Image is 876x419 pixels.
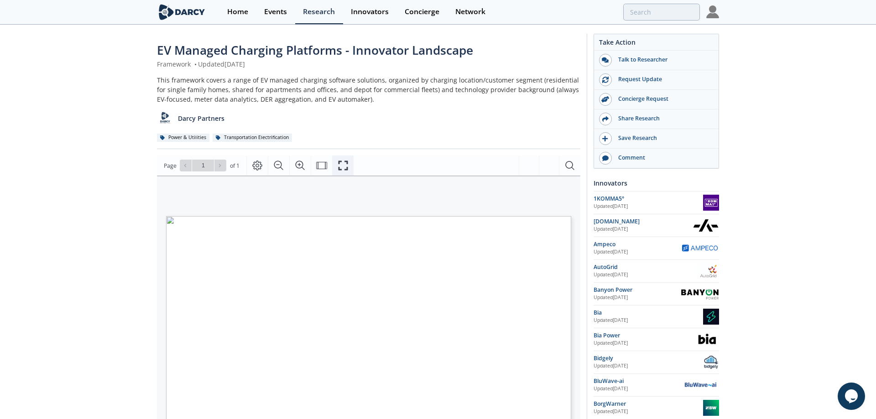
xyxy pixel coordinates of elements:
[594,217,693,226] div: [DOMAIN_NAME]
[594,377,719,393] a: BluWave-ai Updated[DATE] BluWave-ai
[703,354,719,370] img: Bidgely
[594,263,719,279] a: AutoGrid Updated[DATE] AutoGrid
[838,383,867,410] iframe: chat widget
[594,203,703,210] div: Updated [DATE]
[178,114,224,123] p: Darcy Partners
[157,75,580,104] div: This framework covers a range of EV managed charging software solutions, organized by charging lo...
[157,59,580,69] div: Framework Updated [DATE]
[351,8,389,16] div: Innovators
[594,317,703,324] div: Updated [DATE]
[703,309,719,325] img: Bia
[213,134,292,142] div: Transportation Electrification
[693,217,719,233] img: ampcontrol.io
[227,8,248,16] div: Home
[681,380,719,389] img: BluWave-ai
[594,362,703,370] div: Updated [DATE]
[612,154,714,162] div: Comment
[594,309,703,317] div: Bia
[594,377,681,385] div: BluWave-ai
[594,294,681,301] div: Updated [DATE]
[612,134,714,142] div: Save Research
[681,243,719,253] img: Ampeco
[612,75,714,83] div: Request Update
[594,340,695,347] div: Updated [DATE]
[594,331,695,340] div: Bia Power
[594,240,681,248] div: Ampeco
[157,4,207,20] img: logo-wide.svg
[594,248,681,256] div: Updated [DATE]
[594,37,719,51] div: Take Action
[594,400,719,416] a: BorgWarner Updated[DATE] BorgWarner
[612,95,714,103] div: Concierge Request
[594,226,693,233] div: Updated [DATE]
[698,263,719,279] img: AutoGrid
[594,271,698,279] div: Updated [DATE]
[594,263,698,271] div: AutoGrid
[594,217,719,233] a: [DOMAIN_NAME] Updated[DATE] ampcontrol.io
[157,42,473,58] span: EV Managed Charging Platforms - Innovator Landscape
[594,175,719,191] div: Innovators
[681,288,719,300] img: Banyon Power
[455,8,485,16] div: Network
[303,8,335,16] div: Research
[594,286,719,302] a: Banyon Power Updated[DATE] Banyon Power
[594,240,719,256] a: Ampeco Updated[DATE] Ampeco
[594,286,681,294] div: Banyon Power
[703,195,719,211] img: 1KOMMA5°
[594,195,719,211] a: 1KOMMA5° Updated[DATE] 1KOMMA5°
[594,354,719,370] a: Bidgely Updated[DATE] Bidgely
[706,5,719,18] img: Profile
[157,134,209,142] div: Power & Utilities
[594,385,681,393] div: Updated [DATE]
[695,331,719,347] img: Bia Power
[193,60,198,68] span: •
[264,8,287,16] div: Events
[703,400,719,416] img: BorgWarner
[405,8,439,16] div: Concierge
[594,408,703,415] div: Updated [DATE]
[623,4,700,21] input: Advanced Search
[594,331,719,347] a: Bia Power Updated[DATE] Bia Power
[594,195,703,203] div: 1KOMMA5°
[612,56,714,64] div: Talk to Researcher
[612,114,714,123] div: Share Research
[594,354,703,362] div: Bidgely
[594,309,719,325] a: Bia Updated[DATE] Bia
[594,400,703,408] div: BorgWarner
